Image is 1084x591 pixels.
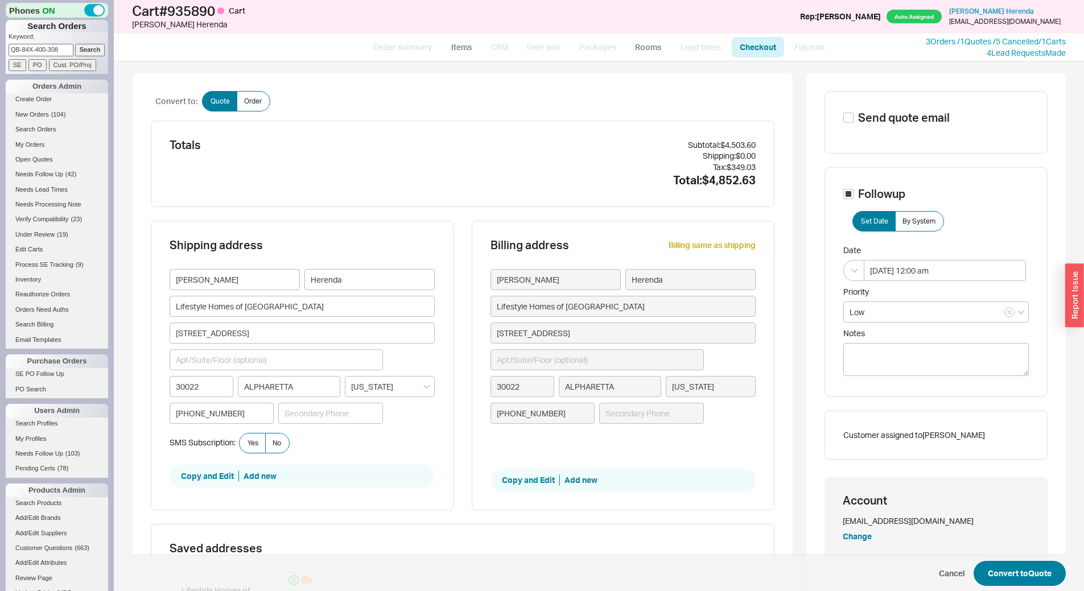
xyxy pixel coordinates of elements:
[345,376,435,397] input: State
[786,37,833,57] a: Fulcrum
[6,229,108,241] a: Under Review(19)
[170,437,236,447] span: SMS Subscription:
[861,217,888,226] span: Set Date
[491,376,555,397] input: Zip
[858,186,905,202] span: Followup
[502,474,560,486] button: Copy and Edit
[170,139,560,151] h2: Totals
[15,201,81,208] span: Needs Processing Note
[491,269,621,290] input: First name
[491,296,756,317] input: Company name
[6,542,108,554] a: Customer Questions(663)
[800,11,881,22] div: Rep: [PERSON_NAME]
[926,36,1038,46] a: 3Orders /1Quotes /5 Cancelled
[949,7,1034,15] a: [PERSON_NAME] Herenda
[6,527,108,539] a: Add/Edit Suppliers
[491,239,569,251] h3: Billing address
[6,462,108,474] a: Pending Certs(78)
[843,113,854,123] input: Send quote email
[491,403,595,424] input: Phone
[6,334,108,346] a: Email Templates
[9,59,26,71] input: SE
[155,96,197,107] div: Convert to:
[42,5,55,16] span: ON
[6,3,108,18] div: Phones
[170,376,234,397] input: Zip
[181,470,239,482] button: Copy and Edit
[858,110,950,126] span: Send quote email
[170,269,300,290] input: First name
[15,544,72,551] span: Customer Questions
[6,168,108,180] a: Needs Follow Up(42)
[843,495,1029,506] h3: Account
[170,349,383,370] input: Apt/Suite/Floor (optional)
[65,450,80,457] span: ( 103 )
[6,433,108,445] a: My Profiles
[560,162,755,173] div: Tax: $349.03
[57,231,68,238] span: ( 19 )
[6,80,108,93] div: Orders Admin
[571,37,625,57] a: Packages
[15,216,69,222] span: Verify Compatibility
[843,245,1025,255] span: Date
[560,139,755,151] div: Subtotal: $4,503.60
[170,543,756,554] h3: Saved addresses
[6,139,108,151] a: My Orders
[49,59,96,71] input: Cust. PO/Proj
[843,515,1029,527] div: [EMAIL_ADDRESS][DOMAIN_NAME]
[6,512,108,524] a: Add/Edit Brands
[244,470,277,482] button: Add new
[6,354,108,368] div: Purchase Orders
[75,44,105,56] input: Search
[170,296,435,317] input: Company name
[6,288,108,300] a: Reauthorize Orders
[28,59,47,71] input: PO
[939,568,965,579] span: Cancel
[6,483,108,497] div: Products Admin
[6,274,108,286] a: Inventory
[627,37,670,57] a: Rooms
[988,567,1052,580] span: Convert to Quote
[6,93,108,105] a: Create Order
[669,239,756,269] div: Billing same as shipping
[170,323,435,344] input: Street Address
[170,403,274,424] input: Phone
[6,572,108,584] a: Review Page
[6,448,108,460] a: Needs Follow Up(103)
[987,48,1066,57] a: 4Lead RequestsMade
[238,376,340,397] input: City
[1017,310,1024,315] svg: open menu
[15,465,55,472] span: Pending Certs
[365,37,441,57] a: Order summary
[304,269,435,290] input: Last name
[518,37,569,57] a: User info
[273,439,281,448] span: No
[6,418,108,429] a: Search Profiles
[6,123,108,135] a: Search Orders
[491,323,756,344] input: Street Address
[132,19,545,30] div: [PERSON_NAME] Herenda
[132,3,545,19] h1: Cart # 935890
[6,404,108,418] div: Users Admin
[229,6,245,15] span: Cart
[843,343,1029,376] textarea: Notes
[65,171,77,177] span: ( 42 )
[9,32,108,44] p: Keyword:
[599,403,704,424] input: Secondary Phone
[6,383,108,395] a: PO Search
[15,231,55,238] span: Under Review
[559,376,661,397] input: City
[244,97,262,106] span: Order
[560,150,755,162] div: Shipping: $0.00
[443,37,480,57] a: Items
[6,368,108,380] a: SE PO Follow Up
[843,301,1029,323] input: Select...
[15,111,49,118] span: New Orders
[248,439,258,448] span: Yes
[672,37,729,57] a: Lead times
[974,561,1066,586] button: Convert toQuote
[843,531,872,542] button: Change
[6,319,108,330] a: Search Billing
[6,213,108,225] a: Verify Compatibility(23)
